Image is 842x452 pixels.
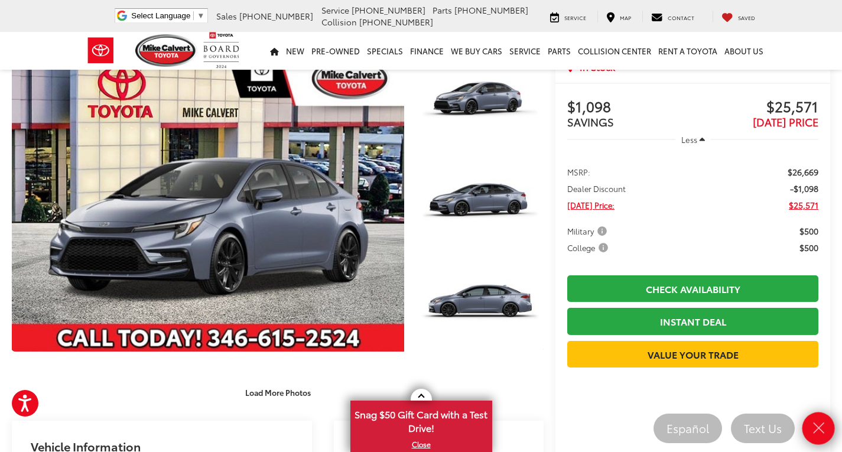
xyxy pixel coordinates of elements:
span: Snag $50 Gift Card with a Test Drive! [352,402,491,438]
a: Expand Photo 0 [12,54,404,352]
a: Pre-Owned [308,32,363,70]
a: Expand Photo 1 [417,54,544,149]
span: Collision [321,16,357,28]
span: [PHONE_NUMBER] [239,10,313,22]
a: Finance [407,32,447,70]
a: Expand Photo 3 [417,257,544,352]
span: ​ [193,11,194,20]
span: [PHONE_NUMBER] [352,4,425,16]
span: [PHONE_NUMBER] [359,16,433,28]
span: Sales [216,10,237,22]
a: Close [802,412,835,445]
a: Service [506,32,544,70]
span: Service [321,4,349,16]
img: 2025 Toyota Corolla SE [415,53,545,150]
img: Toyota [79,31,123,70]
span: Parts [433,4,452,16]
a: Select Language​ [131,11,204,20]
img: 2025 Toyota Corolla SE [8,53,408,353]
a: Home [266,32,282,70]
span: ▼ [197,11,204,20]
span: Select Language [131,11,190,20]
a: Expand Photo 2 [417,155,544,251]
a: New [282,32,308,70]
a: Parts [544,32,574,70]
img: 2025 Toyota Corolla SE [415,256,545,353]
a: Specials [363,32,407,70]
span: [PHONE_NUMBER] [454,4,528,16]
a: WE BUY CARS [447,32,506,70]
img: Mike Calvert Toyota [135,34,198,67]
img: 2025 Toyota Corolla SE [415,154,545,252]
a: Service [541,11,595,22]
button: Load More Photos [237,382,319,402]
